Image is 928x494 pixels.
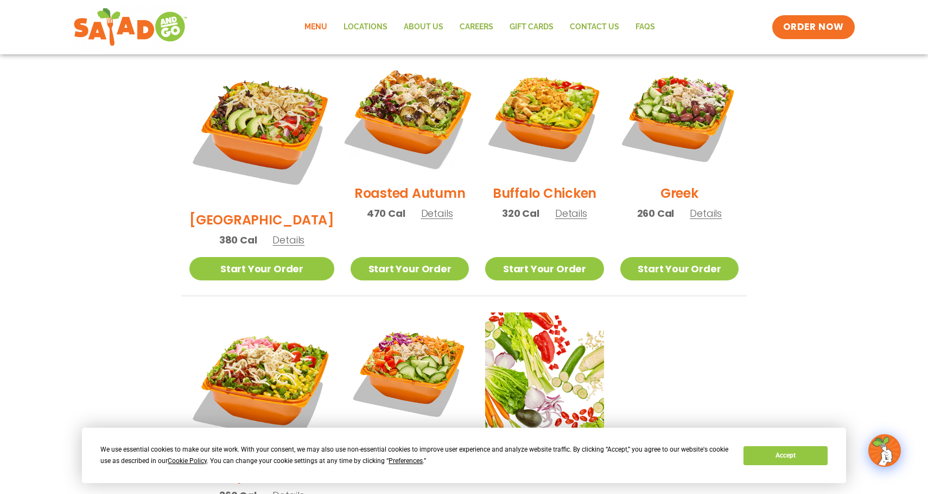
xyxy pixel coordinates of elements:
a: ORDER NOW [772,15,855,39]
h2: Greek [660,184,698,203]
a: FAQs [627,15,663,40]
a: Start Your Order [485,257,603,280]
img: new-SAG-logo-768×292 [73,5,188,49]
div: Cookie Consent Prompt [82,428,846,483]
a: About Us [396,15,452,40]
h2: Buffalo Chicken [493,184,596,203]
img: Product photo for Build Your Own [485,312,603,431]
nav: Menu [296,15,663,40]
img: Product photo for BBQ Ranch Salad [189,57,334,202]
img: Product photo for Greek Salad [620,57,739,176]
button: Accept [743,446,827,465]
a: Locations [335,15,396,40]
a: Start Your Order [351,257,469,280]
a: Contact Us [562,15,627,40]
img: Product photo for Buffalo Chicken Salad [485,57,603,176]
img: Product photo for Thai Salad [351,312,469,431]
span: 380 Cal [219,233,257,247]
img: wpChatIcon [869,435,900,466]
span: Details [555,207,587,220]
img: Product photo for Roasted Autumn Salad [340,47,479,186]
img: Product photo for Jalapeño Ranch Salad [189,312,334,458]
div: We use essential cookies to make our site work. With your consent, we may also use non-essential ... [100,444,730,467]
span: Preferences [389,457,423,465]
span: ORDER NOW [783,21,844,34]
a: Start Your Order [189,257,334,280]
span: Details [421,207,453,220]
span: Details [272,233,304,247]
span: Details [690,207,722,220]
a: GIFT CARDS [501,15,562,40]
span: Cookie Policy [168,457,207,465]
h2: Roasted Autumn [354,184,466,203]
span: 260 Cal [637,206,675,221]
span: 470 Cal [367,206,405,221]
h2: [GEOGRAPHIC_DATA] [189,210,334,229]
a: Menu [296,15,335,40]
a: Start Your Order [620,257,739,280]
span: 320 Cal [502,206,539,221]
a: Careers [452,15,501,40]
